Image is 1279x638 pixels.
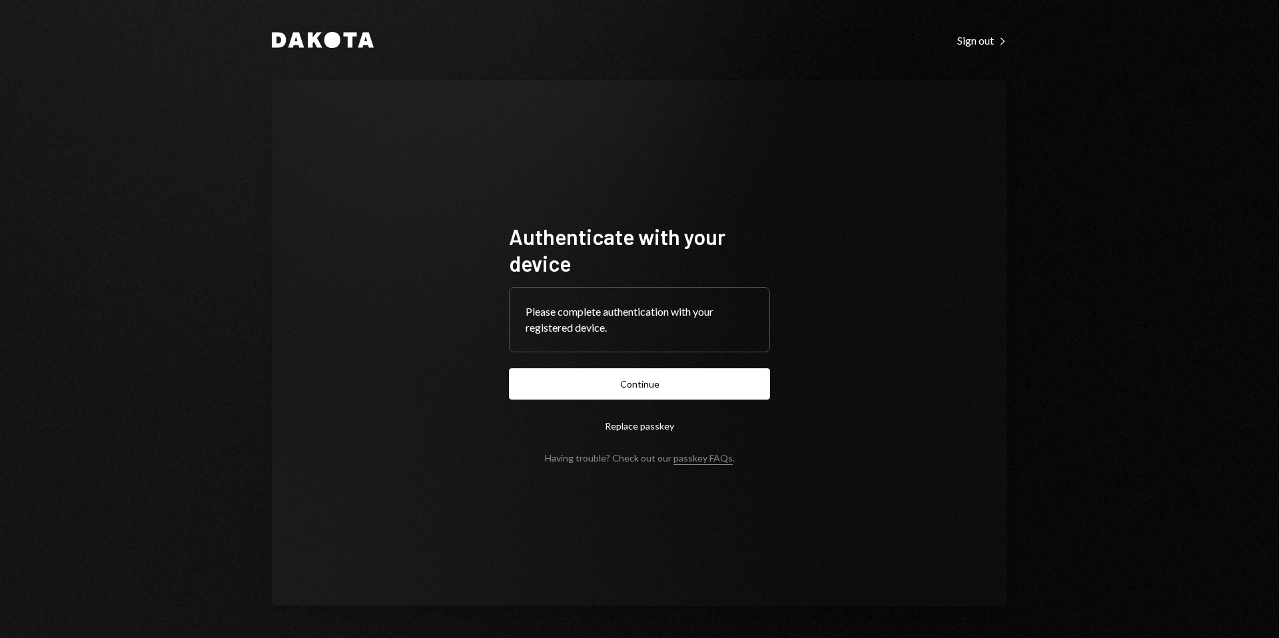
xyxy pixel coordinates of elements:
[509,368,770,400] button: Continue
[957,33,1007,47] a: Sign out
[545,452,735,464] div: Having trouble? Check out our .
[957,34,1007,47] div: Sign out
[509,223,770,276] h1: Authenticate with your device
[673,452,733,465] a: passkey FAQs
[509,410,770,442] button: Replace passkey
[526,304,753,336] div: Please complete authentication with your registered device.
